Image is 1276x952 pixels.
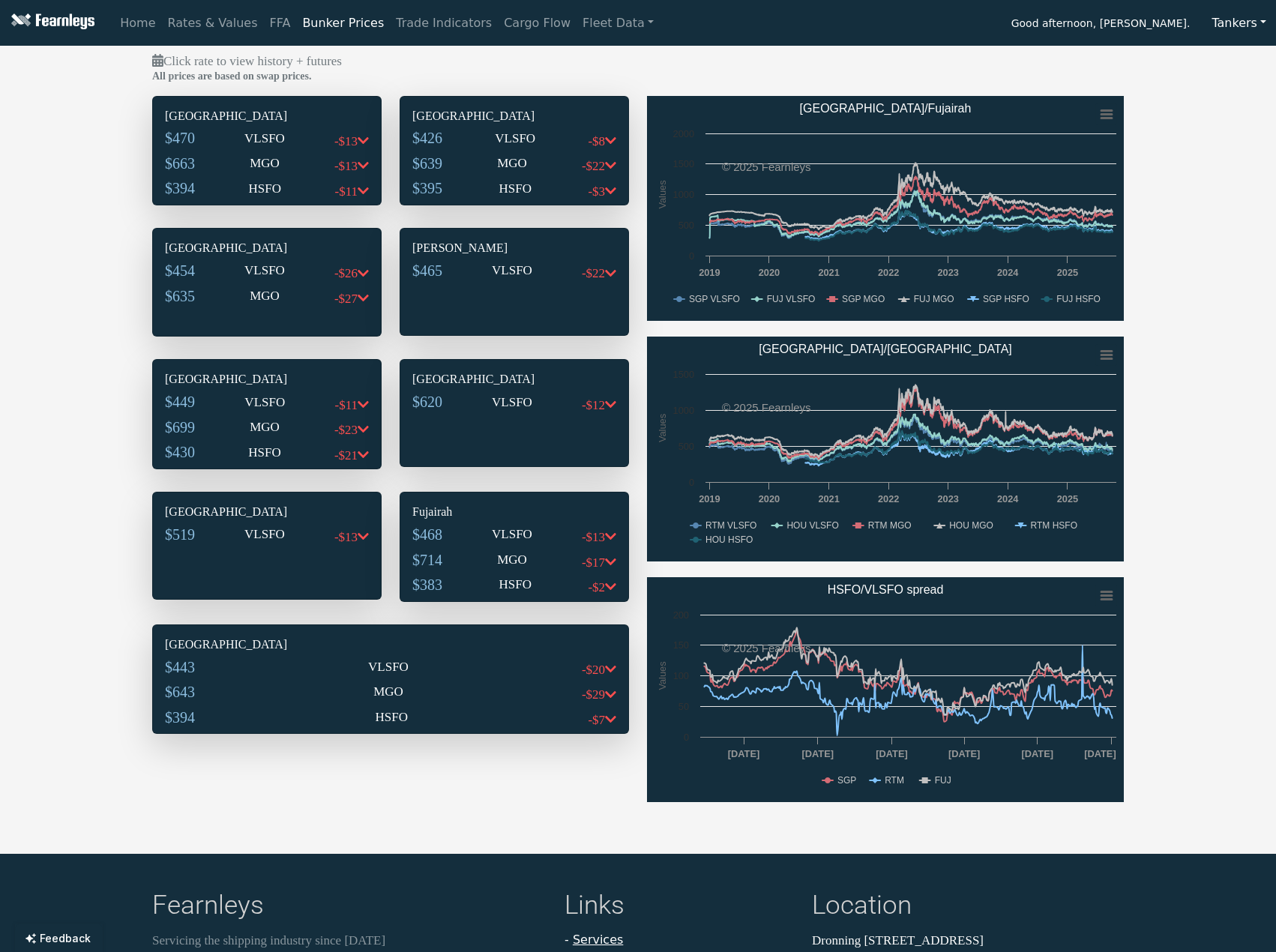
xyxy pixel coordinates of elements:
[582,555,605,570] span: -$17
[582,266,605,280] span: -$22
[949,520,993,531] text: HOU MGO
[937,267,958,278] text: 2023
[699,267,720,278] text: 2019
[165,394,195,410] span: $449
[165,288,195,304] span: $635
[673,405,694,416] text: 1000
[582,663,605,677] span: -$20
[802,748,834,759] text: [DATE]
[296,8,390,38] a: Bunker Prices
[705,534,753,545] text: HOU HSFO
[492,261,532,280] p: VLSFO
[335,184,358,199] span: -$11
[412,394,442,410] span: $620
[722,401,811,414] text: © 2025 Fearnleys
[1057,493,1078,504] text: 2025
[412,552,442,568] span: $714
[334,448,358,463] span: -$21
[818,493,839,504] text: 2021
[152,492,382,600] div: [GEOGRAPHIC_DATA]$519VLSFO-$13
[689,477,694,488] text: 0
[1057,267,1078,278] text: 2025
[152,96,382,206] div: [GEOGRAPHIC_DATA]$470VLSFO-$13$663MGO-$13$394HSFO-$11
[334,266,358,280] span: -$26
[152,359,382,469] div: [GEOGRAPHIC_DATA]$449VLSFO-$11$699MGO-$23$430HSFO-$21
[165,180,195,196] span: $394
[114,8,161,38] a: Home
[689,250,694,262] text: 0
[997,267,1019,278] text: 2024
[492,525,532,544] p: VLSFO
[152,890,547,925] h4: Fearnleys
[673,189,694,200] text: 1000
[165,241,369,255] h6: [GEOGRAPHIC_DATA]
[165,637,616,651] h6: [GEOGRAPHIC_DATA]
[914,294,954,304] text: FUJ MGO
[335,398,358,412] span: -$11
[828,583,944,596] text: HSFO/VLSFO spread
[412,130,442,146] span: $426
[499,575,531,594] p: HSFO
[400,96,629,206] div: [GEOGRAPHIC_DATA]$426VLSFO-$8$639MGO-$22$395HSFO-$3
[842,294,885,304] text: SGP MGO
[165,709,195,726] span: $394
[165,130,195,146] span: $470
[412,526,442,543] span: $468
[165,526,195,543] span: $519
[759,493,780,504] text: 2020
[657,180,668,208] text: Values
[497,154,527,173] p: MGO
[165,419,195,436] span: $699
[244,261,285,280] p: VLSFO
[997,493,1019,504] text: 2024
[588,134,605,148] span: -$8
[375,708,407,727] p: HSFO
[582,687,605,702] span: -$29
[800,102,972,115] text: [GEOGRAPHIC_DATA]/Fujairah
[678,701,689,712] text: 50
[152,228,382,337] div: [GEOGRAPHIC_DATA]$454VLSFO-$26$635MGO-$27
[983,294,1029,304] text: SGP HSFO
[152,931,547,951] p: Servicing the shipping industry since [DATE]
[400,359,629,467] div: [GEOGRAPHIC_DATA]$620VLSFO-$12
[699,493,720,504] text: 2019
[334,423,358,437] span: -$23
[1202,9,1276,37] button: Tankers
[165,444,195,460] span: $430
[412,155,442,172] span: $639
[492,393,532,412] p: VLSFO
[1011,12,1191,37] span: Good afternoon, [PERSON_NAME].
[1056,294,1101,304] text: FUJ HSFO
[673,128,694,139] text: 2000
[390,8,498,38] a: Trade Indicators
[582,530,605,544] span: -$13
[673,609,689,621] text: 200
[412,576,442,593] span: $383
[244,393,285,412] p: VLSFO
[165,155,195,172] span: $663
[876,748,907,759] text: [DATE]
[673,639,689,651] text: 150
[565,931,794,949] li: -
[412,241,616,255] h6: [PERSON_NAME]
[657,413,668,442] text: Values
[373,682,403,702] p: MGO
[1022,748,1053,759] text: [DATE]
[722,160,811,173] text: © 2025 Fearnleys
[647,337,1124,561] svg: Rotterdam/Houston
[498,8,577,38] a: Cargo Flow
[152,70,311,82] b: All prices are based on swap prices.
[673,369,694,380] text: 1500
[499,179,531,199] p: HSFO
[248,443,280,463] p: HSFO
[582,398,605,412] span: -$12
[577,8,660,38] a: Fleet Data
[673,670,689,681] text: 100
[412,109,616,123] h6: [GEOGRAPHIC_DATA]
[334,530,358,544] span: -$13
[7,13,94,32] img: Fearnleys Logo
[250,418,280,437] p: MGO
[705,520,756,531] text: RTM VLSFO
[647,577,1124,802] svg: HSFO/VLSFO spread
[678,220,694,231] text: 500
